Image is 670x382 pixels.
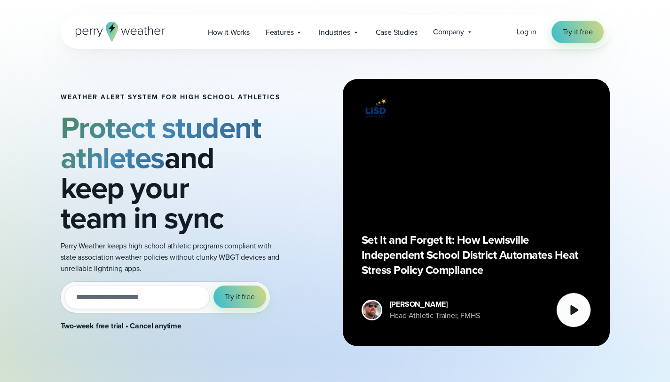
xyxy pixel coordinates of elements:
[61,105,261,180] strong: Protect student athletes
[362,98,390,119] img: Lewisville ISD logo
[61,112,281,233] h2: and keep your team in sync
[61,320,181,331] strong: Two-week free trial • Cancel anytime
[368,23,426,42] a: Case Studies
[208,27,250,38] span: How it Works
[200,23,258,42] a: How it Works
[319,27,350,38] span: Industries
[517,26,536,38] a: Log in
[563,26,593,38] span: Try it free
[552,21,604,43] a: Try it free
[225,291,255,302] span: Try it free
[61,240,281,274] p: Perry Weather keeps high school athletic programs compliant with state association weather polici...
[390,299,480,310] div: [PERSON_NAME]
[433,26,464,38] span: Company
[517,26,536,37] span: Log in
[213,286,266,308] button: Try it free
[363,301,381,319] img: cody-henschke-headshot
[61,94,281,101] h1: Weather Alert System for High School Athletics
[362,232,591,278] p: Set It and Forget It: How Lewisville Independent School District Automates Heat Stress Policy Com...
[376,27,418,38] span: Case Studies
[390,310,480,321] div: Head Athletic Trainer, FMHS
[266,27,294,38] span: Features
